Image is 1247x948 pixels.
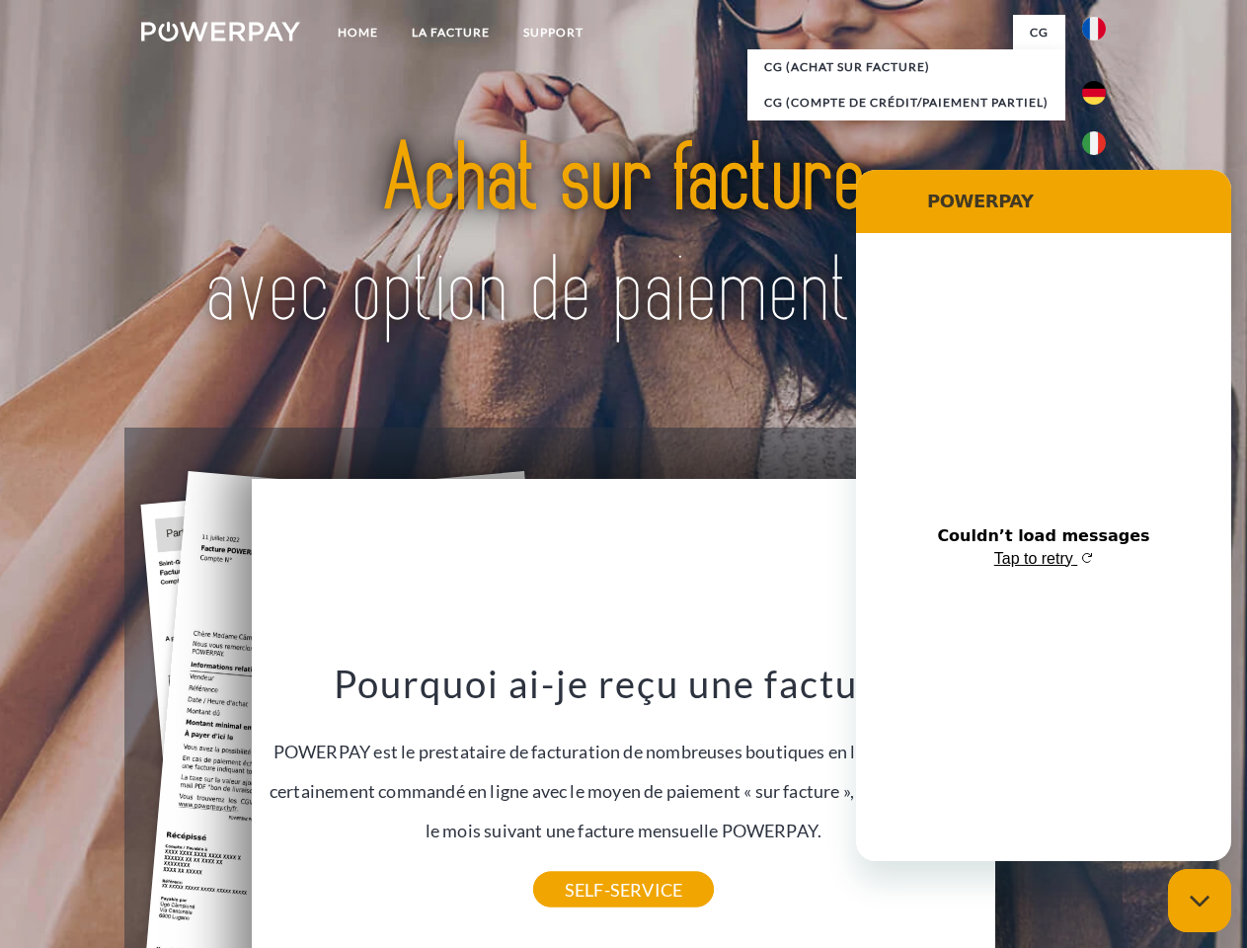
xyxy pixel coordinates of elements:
[507,15,600,50] a: Support
[1082,131,1106,155] img: it
[533,872,714,908] a: SELF-SERVICE
[1168,869,1231,932] iframe: Button to launch messaging window
[1082,17,1106,40] img: fr
[264,660,984,707] h3: Pourquoi ai-je reçu une facture?
[321,15,395,50] a: Home
[747,49,1065,85] a: CG (achat sur facture)
[189,95,1058,378] img: title-powerpay_fr.svg
[1013,15,1065,50] a: CG
[856,170,1231,861] iframe: Messaging window
[1082,81,1106,105] img: de
[747,85,1065,120] a: CG (Compte de crédit/paiement partiel)
[395,15,507,50] a: LA FACTURE
[264,660,984,890] div: POWERPAY est le prestataire de facturation de nombreuses boutiques en ligne. Vous avez certaineme...
[141,22,300,41] img: logo-powerpay-white.svg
